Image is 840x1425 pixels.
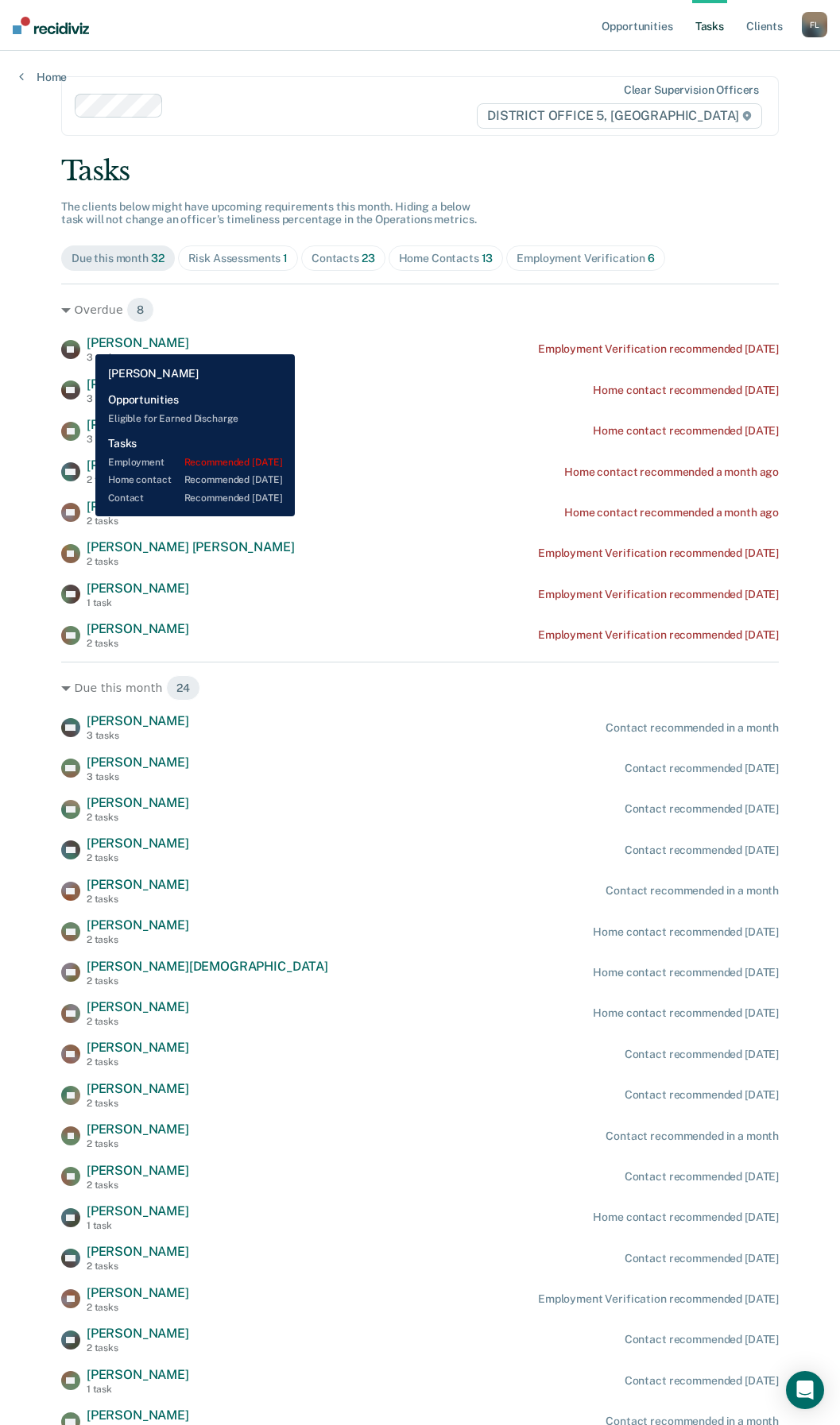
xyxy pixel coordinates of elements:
[399,252,494,265] div: Home Contacts
[87,1408,189,1423] span: [PERSON_NAME]
[482,252,494,265] span: 13
[87,1367,189,1382] span: [PERSON_NAME]
[87,1016,189,1027] div: 2 tasks
[802,12,827,37] div: F L
[87,458,189,473] span: [PERSON_NAME]
[87,1220,189,1231] div: 1 task
[87,539,295,554] span: [PERSON_NAME] [PERSON_NAME]
[87,597,189,608] div: 1 task
[593,966,779,979] div: Home contact recommended [DATE]
[625,1170,779,1184] div: Contact recommended [DATE]
[625,762,779,775] div: Contact recommended [DATE]
[87,795,189,810] span: [PERSON_NAME]
[312,252,375,265] div: Contacts
[151,252,165,265] span: 32
[362,252,375,265] span: 23
[648,252,655,265] span: 6
[87,352,189,363] div: 3 tasks
[87,852,189,863] div: 2 tasks
[87,474,189,485] div: 2 tasks
[87,377,189,392] span: [PERSON_NAME]
[606,884,779,898] div: Contact recommended in a month
[625,802,779,816] div: Contact recommended [DATE]
[538,1292,779,1306] div: Employment Verification recommended [DATE]
[593,424,779,438] div: Home contact recommended [DATE]
[87,1326,189,1341] span: [PERSON_NAME]
[188,252,288,265] div: Risk Assessments
[87,1122,189,1137] span: [PERSON_NAME]
[593,1211,779,1224] div: Home contact recommended [DATE]
[87,516,189,527] div: 2 tasks
[606,721,779,735] div: Contact recommended in a month
[802,12,827,37] button: FL
[625,844,779,857] div: Contact recommended [DATE]
[61,200,477,226] span: The clients below might have upcoming requirements this month. Hiding a below task will not chang...
[593,1006,779,1020] div: Home contact recommended [DATE]
[87,556,295,567] div: 2 tasks
[87,1098,189,1109] div: 2 tasks
[87,1180,189,1191] div: 2 tasks
[593,384,779,397] div: Home contact recommended [DATE]
[477,103,762,129] span: DISTRICT OFFICE 5, [GEOGRAPHIC_DATA]
[19,70,67,84] a: Home
[283,252,288,265] span: 1
[517,252,655,265] div: Employment Verification
[87,812,189,823] div: 2 tasks
[593,925,779,939] div: Home contact recommended [DATE]
[87,1081,189,1096] span: [PERSON_NAME]
[87,1163,189,1178] span: [PERSON_NAME]
[625,1048,779,1061] div: Contact recommended [DATE]
[87,1342,189,1354] div: 2 tasks
[87,434,189,445] div: 3 tasks
[606,1130,779,1143] div: Contact recommended in a month
[538,628,779,642] div: Employment Verification recommended [DATE]
[166,675,200,701] span: 24
[126,297,154,322] span: 8
[87,1040,189,1055] span: [PERSON_NAME]
[564,465,779,479] div: Home contact recommended a month ago
[87,713,189,728] span: [PERSON_NAME]
[625,1333,779,1346] div: Contact recommended [DATE]
[87,836,189,851] span: [PERSON_NAME]
[87,417,189,432] span: [PERSON_NAME]
[538,342,779,356] div: Employment Verification recommended [DATE]
[625,1374,779,1388] div: Contact recommended [DATE]
[87,999,189,1014] span: [PERSON_NAME]
[87,975,328,987] div: 2 tasks
[87,393,189,404] div: 3 tasks
[87,1056,189,1068] div: 2 tasks
[87,894,189,905] div: 2 tasks
[564,506,779,519] div: Home contact recommended a month ago
[87,934,189,945] div: 2 tasks
[87,1244,189,1259] span: [PERSON_NAME]
[87,621,189,636] span: [PERSON_NAME]
[61,675,779,701] div: Due this month 24
[87,1261,189,1272] div: 2 tasks
[625,1088,779,1102] div: Contact recommended [DATE]
[87,1302,189,1313] div: 2 tasks
[538,588,779,601] div: Employment Verification recommended [DATE]
[786,1371,824,1409] div: Open Intercom Messenger
[87,730,189,741] div: 3 tasks
[87,877,189,892] span: [PERSON_NAME]
[87,1138,189,1149] div: 2 tasks
[538,546,779,560] div: Employment Verification recommended [DATE]
[87,755,189,770] span: [PERSON_NAME]
[625,1252,779,1265] div: Contact recommended [DATE]
[87,1384,189,1395] div: 1 task
[61,155,779,187] div: Tasks
[624,83,759,97] div: Clear supervision officers
[87,638,189,649] div: 2 tasks
[87,917,189,933] span: [PERSON_NAME]
[61,297,779,322] div: Overdue 8
[87,771,189,782] div: 3 tasks
[87,581,189,596] span: [PERSON_NAME]
[87,1285,189,1300] span: [PERSON_NAME]
[72,252,165,265] div: Due this month
[87,499,189,514] span: [PERSON_NAME]
[13,17,89,34] img: Recidiviz
[87,1203,189,1218] span: [PERSON_NAME]
[87,335,189,350] span: [PERSON_NAME]
[87,959,328,974] span: [PERSON_NAME][DEMOGRAPHIC_DATA]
